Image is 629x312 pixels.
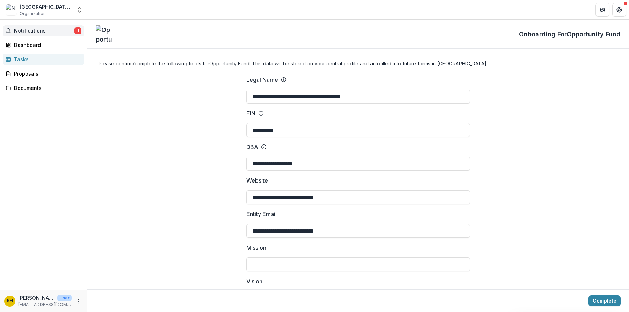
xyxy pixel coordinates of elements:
[74,297,83,305] button: More
[3,39,84,51] a: Dashboard
[14,56,79,63] div: Tasks
[246,243,266,252] p: Mission
[3,82,84,94] a: Documents
[246,143,258,151] p: DBA
[6,4,17,15] img: New Hazlett Center for the Performing Arts
[246,76,278,84] p: Legal Name
[3,68,84,79] a: Proposals
[612,3,626,17] button: Get Help
[7,299,13,303] div: Kayla Hennon
[18,294,55,302] p: [PERSON_NAME]
[96,25,113,43] img: Opportunity Fund logo
[14,70,79,77] div: Proposals
[14,84,79,92] div: Documents
[246,109,255,118] p: EIN
[75,3,85,17] button: Open entity switcher
[99,60,618,67] h4: Please confirm/complete the following fields for Opportunity Fund . This data will be stored on y...
[595,3,609,17] button: Partners
[3,54,84,65] a: Tasks
[246,277,262,285] p: Vision
[3,25,84,36] button: Notifications1
[74,27,81,34] span: 1
[519,29,621,39] p: Onboarding For Opportunity Fund
[246,210,277,218] p: Entity Email
[588,295,621,306] button: Complete
[20,10,46,17] span: Organization
[14,41,79,49] div: Dashboard
[14,28,74,34] span: Notifications
[20,3,72,10] div: [GEOGRAPHIC_DATA][PERSON_NAME] for the Performing Arts
[57,295,72,301] p: User
[246,176,268,185] p: Website
[18,302,72,308] p: [EMAIL_ADDRESS][DOMAIN_NAME]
